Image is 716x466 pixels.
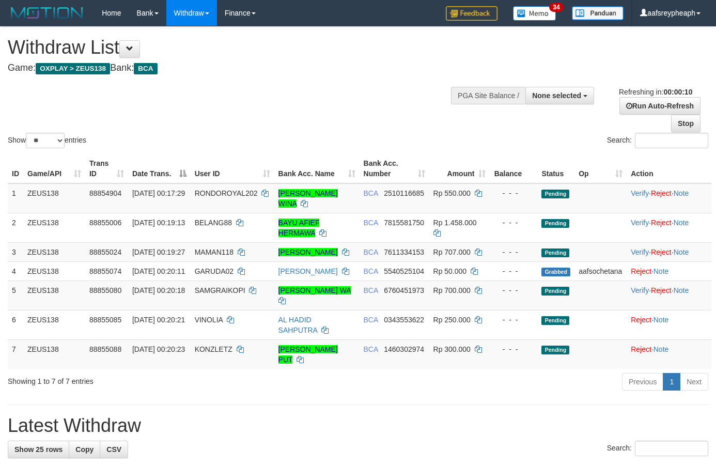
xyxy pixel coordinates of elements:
td: ZEUS138 [23,183,85,213]
span: BCA [364,248,378,256]
span: [DATE] 00:20:21 [132,316,185,324]
a: CSV [100,441,128,458]
div: Showing 1 to 7 of 7 entries [8,372,291,386]
td: ZEUS138 [23,281,85,310]
h1: Withdraw List [8,37,467,58]
span: 88855085 [89,316,121,324]
span: BCA [364,189,378,197]
th: Bank Acc. Name: activate to sort column ascending [274,154,360,183]
span: Pending [541,248,569,257]
img: panduan.png [572,6,624,20]
label: Search: [607,441,708,456]
span: Copy [75,445,94,454]
a: [PERSON_NAME] PUT [278,345,338,364]
a: Next [680,373,708,391]
a: Note [674,219,689,227]
span: 88855088 [89,345,121,353]
span: Rp 250.000 [433,316,471,324]
span: Grabbed [541,268,570,276]
span: Copy 7611334153 to clipboard [384,248,424,256]
td: 7 [8,339,23,369]
h1: Latest Withdraw [8,415,708,436]
a: Note [674,189,689,197]
td: aafsochetana [574,261,627,281]
span: Rp 550.000 [433,189,471,197]
td: ZEUS138 [23,261,85,281]
th: Amount: activate to sort column ascending [429,154,490,183]
span: BCA [364,286,378,294]
th: Bank Acc. Number: activate to sort column ascending [360,154,429,183]
span: [DATE] 00:19:13 [132,219,185,227]
span: Pending [541,190,569,198]
span: Show 25 rows [14,445,63,454]
th: ID [8,154,23,183]
a: Reject [651,248,672,256]
td: · · [627,183,711,213]
label: Show entries [8,133,86,148]
button: None selected [525,87,594,104]
a: [PERSON_NAME] [278,267,338,275]
a: Previous [622,373,663,391]
span: RONDOROYAL202 [195,189,258,197]
td: 6 [8,310,23,339]
td: 1 [8,183,23,213]
input: Search: [635,133,708,148]
span: CSV [106,445,121,454]
th: Trans ID: activate to sort column ascending [85,154,128,183]
span: [DATE] 00:20:18 [132,286,185,294]
a: Run Auto-Refresh [619,97,701,115]
span: [DATE] 00:20:11 [132,267,185,275]
span: 34 [549,3,563,12]
span: GARUDA02 [195,267,234,275]
td: ZEUS138 [23,310,85,339]
div: - - - [494,315,533,325]
span: [DATE] 00:19:27 [132,248,185,256]
a: Note [653,316,669,324]
span: MAMAN118 [195,248,234,256]
span: Copy 5540525104 to clipboard [384,267,424,275]
a: AL HADID SAHPUTRA [278,316,317,334]
div: - - - [494,247,533,257]
span: Copy 1460302974 to clipboard [384,345,424,353]
div: - - - [494,218,533,228]
th: Date Trans.: activate to sort column descending [128,154,191,183]
span: Pending [541,287,569,296]
td: ZEUS138 [23,213,85,242]
a: Verify [631,248,649,256]
a: Reject [651,286,672,294]
td: · · [627,213,711,242]
td: · [627,339,711,369]
td: · · [627,281,711,310]
a: Note [653,345,669,353]
a: Note [653,267,669,275]
select: Showentries [26,133,65,148]
img: Button%20Memo.svg [513,6,556,21]
h4: Game: Bank: [8,63,467,73]
input: Search: [635,441,708,456]
a: 1 [663,373,680,391]
span: VINOLIA [195,316,223,324]
a: Reject [631,316,651,324]
span: 88855080 [89,286,121,294]
td: 4 [8,261,23,281]
span: BELANG88 [195,219,232,227]
strong: 00:00:10 [663,88,692,96]
td: 5 [8,281,23,310]
th: Balance [490,154,537,183]
td: · [627,261,711,281]
span: BCA [364,267,378,275]
span: Copy 2510116685 to clipboard [384,189,424,197]
a: Note [674,286,689,294]
span: Rp 1.458.000 [433,219,477,227]
span: 88854904 [89,189,121,197]
td: 2 [8,213,23,242]
th: Status [537,154,574,183]
span: BCA [364,345,378,353]
span: KONZLETZ [195,345,232,353]
a: Note [674,248,689,256]
a: Stop [671,115,701,132]
th: Op: activate to sort column ascending [574,154,627,183]
div: - - - [494,285,533,296]
span: Rp 50.000 [433,267,467,275]
div: - - - [494,344,533,354]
